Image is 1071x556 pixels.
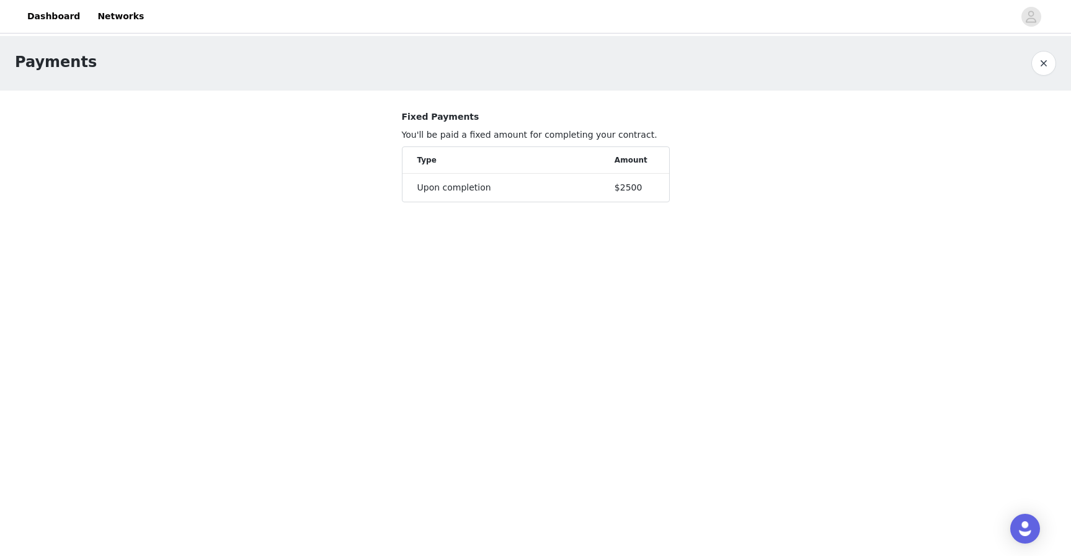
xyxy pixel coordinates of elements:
[615,182,642,192] span: $2500
[417,155,615,166] div: Type
[1010,514,1040,544] div: Open Intercom Messenger
[15,51,97,73] h1: Payments
[402,128,670,141] p: You'll be paid a fixed amount for completing your contract.
[615,155,654,166] div: Amount
[1025,7,1037,27] div: avatar
[90,2,151,30] a: Networks
[417,181,615,194] div: Upon completion
[402,110,670,123] p: Fixed Payments
[20,2,87,30] a: Dashboard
